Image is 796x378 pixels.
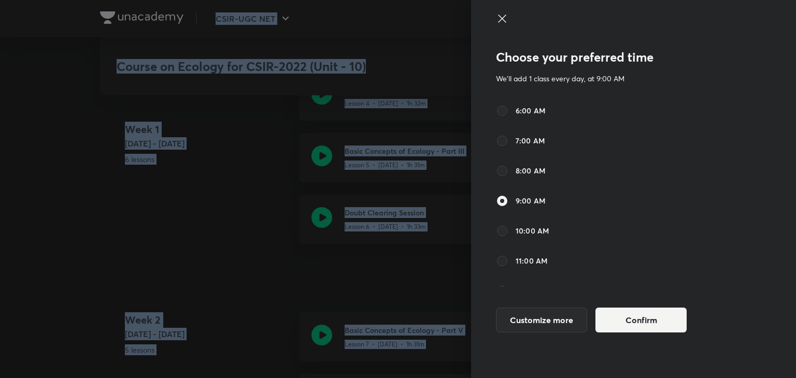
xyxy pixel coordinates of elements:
[595,308,687,332] button: Confirm
[496,50,712,65] h3: Choose your preferred time
[496,308,587,332] button: Customize more
[516,165,545,176] span: 8:00 AM
[516,255,547,266] span: 11:00 AM
[516,105,545,116] span: 6:00 AM
[516,285,547,296] span: 12:00 PM
[516,225,549,236] span: 10:00 AM
[496,73,712,84] p: We'll add 1 class every day, at 9:00 AM
[516,195,545,206] span: 9:00 AM
[516,135,545,146] span: 7:00 AM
